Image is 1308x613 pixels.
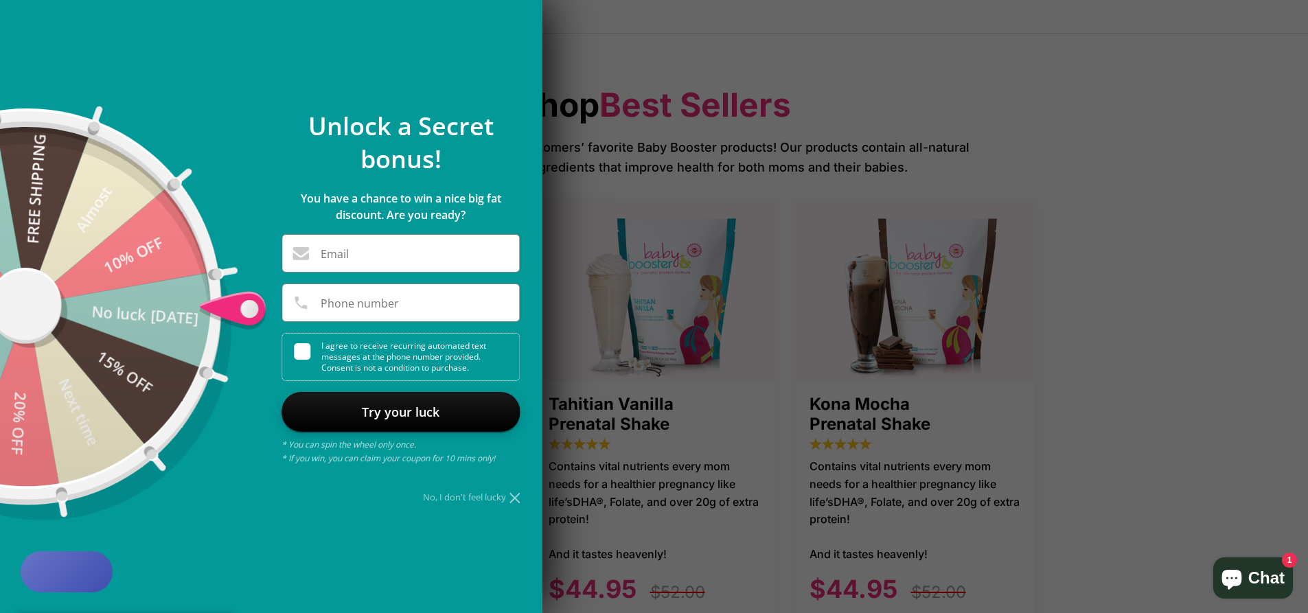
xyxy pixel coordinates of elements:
[282,190,520,223] p: You have a chance to win a nice big fat discount. Are you ready?
[282,110,520,176] p: Unlock a Secret bonus!
[1209,557,1297,602] inbox-online-store-chat: Shopify online store chat
[21,551,113,592] button: Rewards
[321,248,349,259] label: Email
[282,438,520,452] p: * You can spin the wheel only once.
[282,493,520,502] div: No, I don't feel lucky
[321,298,399,309] label: Phone number
[294,334,519,380] div: I agree to receive recurring automated text messages at the phone number provided. Consent is not...
[282,452,520,465] p: * If you win, you can claim your coupon for 10 mins only!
